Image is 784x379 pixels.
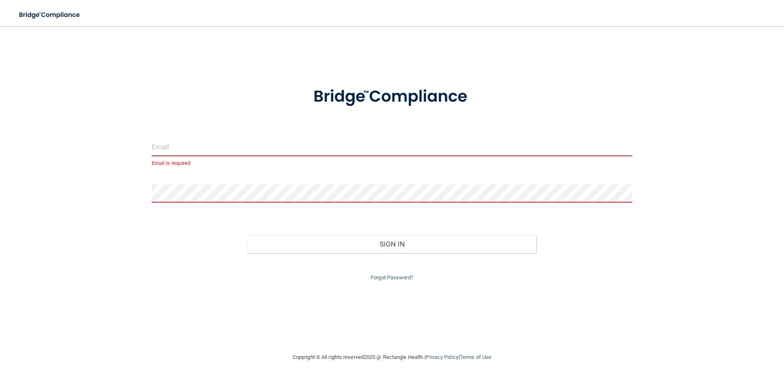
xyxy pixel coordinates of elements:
div: Copyright © All rights reserved 2025 @ Rectangle Health | | [242,344,542,370]
a: Privacy Policy [426,354,458,360]
input: Email [152,138,633,156]
a: Forgot Password? [371,274,413,281]
iframe: Drift Widget Chat Controller [642,321,774,354]
button: Sign In [248,235,536,253]
a: Terms of Use [460,354,491,360]
img: bridge_compliance_login_screen.278c3ca4.svg [296,75,488,118]
img: bridge_compliance_login_screen.278c3ca4.svg [12,7,88,23]
p: Email is required [152,158,633,168]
